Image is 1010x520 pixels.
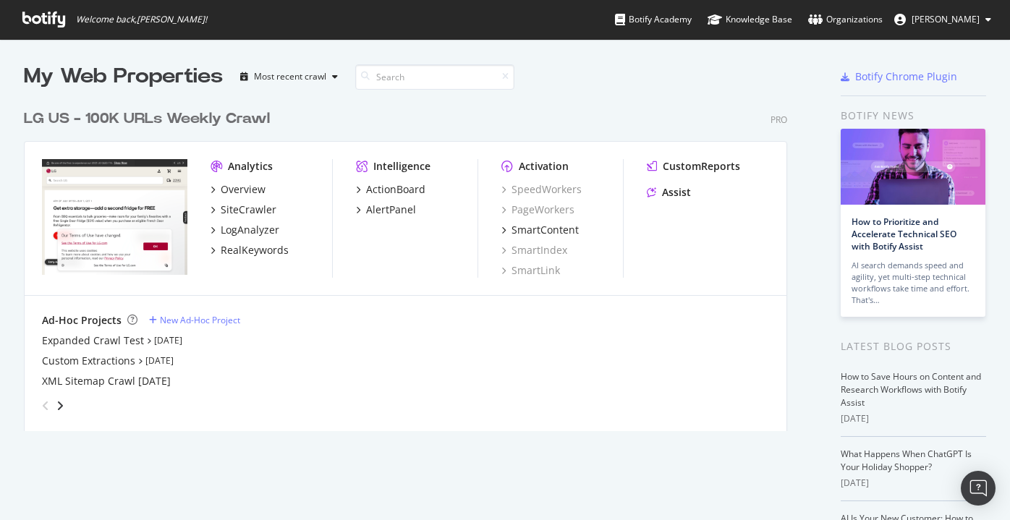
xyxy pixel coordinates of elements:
[841,129,985,205] img: How to Prioritize and Accelerate Technical SEO with Botify Assist
[154,334,182,346] a: [DATE]
[841,412,986,425] div: [DATE]
[373,159,430,174] div: Intelligence
[228,159,273,174] div: Analytics
[24,108,270,129] div: LG US - 100K URLs Weekly Crawl
[808,12,883,27] div: Organizations
[76,14,207,25] span: Welcome back, [PERSON_NAME] !
[912,13,980,25] span: Matthew Gampel
[221,223,279,237] div: LogAnalyzer
[841,108,986,124] div: Botify news
[852,260,975,306] div: AI search demands speed and agility, yet multi-step technical workflows take time and effort. Tha...
[615,12,692,27] div: Botify Academy
[221,243,289,257] div: RealKeywords
[211,223,279,237] a: LogAnalyzer
[221,203,276,217] div: SiteCrawler
[254,72,326,81] div: Most recent crawl
[145,354,174,367] a: [DATE]
[501,243,567,257] a: SmartIndex
[42,374,171,388] a: XML Sitemap Crawl [DATE]
[841,370,981,409] a: How to Save Hours on Content and Research Workflows with Botify Assist
[355,64,514,90] input: Search
[42,354,135,368] a: Custom Extractions
[366,203,416,217] div: AlertPanel
[160,314,240,326] div: New Ad-Hoc Project
[36,394,55,417] div: angle-left
[356,203,416,217] a: AlertPanel
[841,69,957,84] a: Botify Chrome Plugin
[221,182,266,197] div: Overview
[771,114,787,126] div: Pro
[24,108,276,129] a: LG US - 100K URLs Weekly Crawl
[708,12,792,27] div: Knowledge Base
[211,182,266,197] a: Overview
[501,182,582,197] a: SpeedWorkers
[883,8,1003,31] button: [PERSON_NAME]
[647,185,691,200] a: Assist
[234,65,344,88] button: Most recent crawl
[149,314,240,326] a: New Ad-Hoc Project
[501,263,560,278] a: SmartLink
[42,159,187,276] img: www.lg.com/us
[841,448,972,473] a: What Happens When ChatGPT Is Your Holiday Shopper?
[512,223,579,237] div: SmartContent
[501,203,574,217] a: PageWorkers
[961,471,996,506] div: Open Intercom Messenger
[852,216,956,252] a: How to Prioritize and Accelerate Technical SEO with Botify Assist
[501,223,579,237] a: SmartContent
[663,159,740,174] div: CustomReports
[841,338,986,354] div: Latest Blog Posts
[855,69,957,84] div: Botify Chrome Plugin
[211,243,289,257] a: RealKeywords
[662,185,691,200] div: Assist
[519,159,569,174] div: Activation
[42,333,144,348] a: Expanded Crawl Test
[366,182,425,197] div: ActionBoard
[42,313,122,328] div: Ad-Hoc Projects
[55,398,65,413] div: angle-right
[356,182,425,197] a: ActionBoard
[841,477,986,490] div: [DATE]
[24,91,799,431] div: grid
[647,159,740,174] a: CustomReports
[24,62,223,91] div: My Web Properties
[211,203,276,217] a: SiteCrawler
